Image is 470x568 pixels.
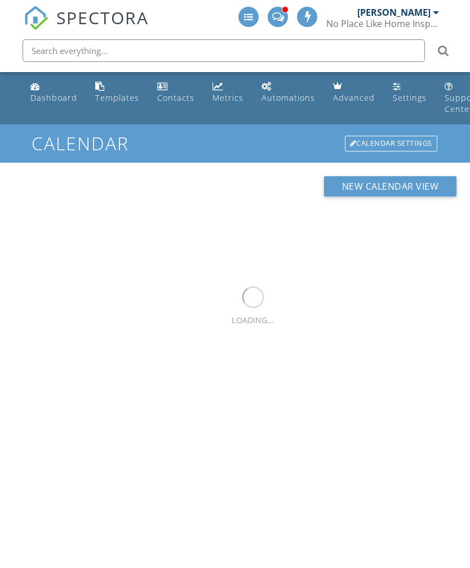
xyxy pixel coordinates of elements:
[324,176,457,196] button: New Calendar View
[261,92,315,103] div: Automations
[333,92,375,103] div: Advanced
[232,314,274,327] div: LOADING...
[24,15,149,39] a: SPECTORA
[257,77,320,109] a: Automations (Advanced)
[326,18,439,29] div: No Place Like Home Inspections
[23,39,425,62] input: Search everything...
[24,6,48,30] img: The Best Home Inspection Software - Spectora
[345,136,437,151] div: Calendar Settings
[357,7,431,18] div: [PERSON_NAME]
[95,92,139,103] div: Templates
[153,77,199,109] a: Contacts
[208,77,248,109] a: Metrics
[30,92,77,103] div: Dashboard
[393,92,427,103] div: Settings
[91,77,144,109] a: Templates
[157,92,194,103] div: Contacts
[26,77,82,109] a: Dashboard
[56,6,149,29] span: SPECTORA
[329,77,379,109] a: Advanced
[344,135,438,153] a: Calendar Settings
[32,133,438,153] h1: Calendar
[212,92,243,103] div: Metrics
[388,77,431,109] a: Settings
